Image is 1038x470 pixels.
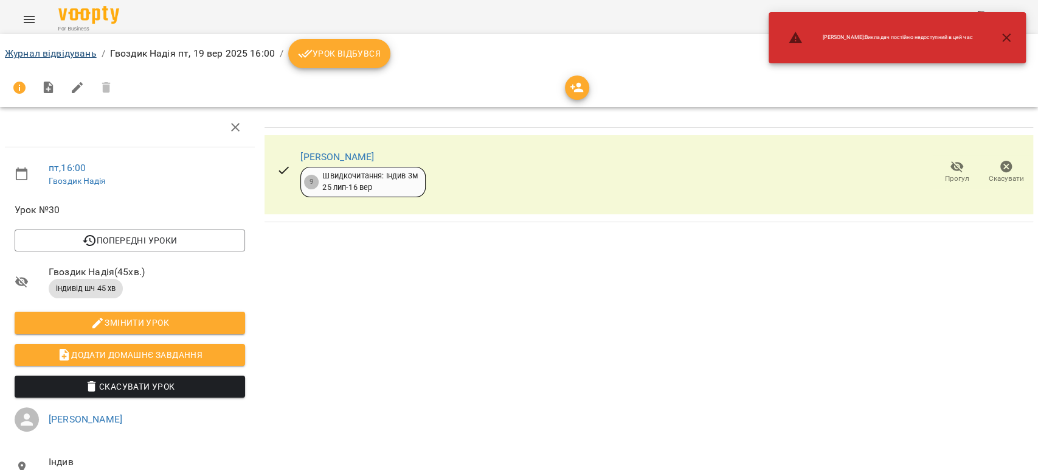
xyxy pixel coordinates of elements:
[298,46,381,61] span: Урок відбувся
[58,6,119,24] img: Voopty Logo
[280,46,283,61] li: /
[945,174,969,184] span: Прогул
[110,46,275,61] p: Гвоздик Надія пт, 19 вер 2025 16:00
[58,25,119,33] span: For Business
[288,39,390,68] button: Урок відбувся
[15,230,245,251] button: Попередні уроки
[5,39,1033,68] nav: breadcrumb
[304,175,319,189] div: 9
[102,46,105,61] li: /
[5,47,97,59] a: Журнал відвідувань
[24,315,235,330] span: Змінити урок
[989,174,1024,184] span: Скасувати
[49,265,245,279] span: Гвоздик Надія ( 45 хв. )
[15,376,245,398] button: Скасувати Урок
[49,283,123,294] span: індивід шч 45 хв
[15,5,44,34] button: Menu
[24,348,235,362] span: Додати домашнє завдання
[15,344,245,366] button: Додати домашнє завдання
[49,176,106,186] a: Гвоздик Надія
[15,312,245,334] button: Змінити урок
[300,151,374,163] a: [PERSON_NAME]
[49,455,245,469] span: Індив
[15,203,245,217] span: Урок №30
[49,413,122,425] a: [PERSON_NAME]
[981,155,1031,189] button: Скасувати
[778,26,982,50] li: [PERSON_NAME] : Викладач постійно недоступний в цей час
[322,170,417,193] div: Швидкочитання: Індив 3м 25 лип - 16 вер
[49,162,86,174] a: пт , 16:00
[932,155,981,189] button: Прогул
[24,233,235,248] span: Попередні уроки
[24,379,235,394] span: Скасувати Урок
